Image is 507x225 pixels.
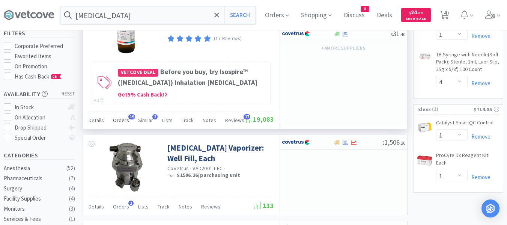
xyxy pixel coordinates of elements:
[244,114,250,119] span: 17
[436,51,499,76] a: TB Syringe with Needle(Soft Pack): Sterile, 1ml, Luer Slip, 25g x 5/8", 100 Count
[254,201,274,210] span: 133
[69,184,75,193] div: ( 4 )
[89,117,104,124] span: Details
[4,151,75,160] h5: Categories
[69,174,75,183] div: ( 7 )
[4,204,65,213] div: Monitors
[282,28,310,39] img: 77fca1acd8b6420a9015268ca798ef17_1.png
[409,9,423,16] span: 24
[382,138,405,146] span: 1,506
[94,97,104,104] div: Ad
[382,140,385,146] span: $
[203,117,216,124] span: Notes
[158,203,170,210] span: Track
[4,174,65,183] div: Pharmaceuticals
[138,203,149,210] span: Lists
[468,80,490,87] a: Remove
[436,119,493,130] a: Catalyst SmartQC Control
[224,165,225,172] span: ·
[391,32,393,37] span: $
[15,52,75,61] div: Favorited Items
[15,133,65,142] div: Special Order
[400,140,405,146] span: . 26
[361,6,369,12] span: 8
[193,165,223,172] span: VAD2001-I-FC
[167,165,189,172] a: Covetrus
[177,172,240,178] strong: $1506.26 / purchasing unit
[15,113,65,122] div: On Allocation
[110,143,143,192] img: 27477fb8fed04031ac505d894691e853_547683.png
[4,194,65,203] div: Facility Supplies
[400,32,405,37] span: . 40
[138,117,153,124] span: Similar
[62,90,75,98] span: reset
[128,114,135,119] span: 19
[162,117,173,124] span: Lists
[15,42,75,51] div: Corporate Preferred
[224,6,256,24] button: Search
[417,120,432,135] img: 36822f4af9b24e548182b82204a3e96a_757862.png
[167,143,272,163] a: [MEDICAL_DATA] Vaporizer: Well Fill, Each
[214,35,242,43] p: (17 Reviews)
[245,115,274,124] span: 19,083
[113,117,129,124] span: Orders
[401,5,431,25] a: $24.00Cash Back
[374,12,395,19] a: Deals
[341,12,368,19] a: Discuss8
[89,203,104,210] span: Details
[128,201,134,206] span: 1
[60,6,256,24] input: Search by item, sku, manufacturer, ingredient, size...
[15,103,65,112] div: In Stock
[118,69,158,77] span: Vetcove Deal
[417,11,423,15] span: . 00
[417,153,432,168] img: 7c67e4ec78e34578b52f5421858192f4_174946.png
[69,214,75,223] div: ( 1 )
[282,137,310,148] img: 77fca1acd8b6420a9015268ca798ef17_1.png
[190,165,191,172] span: ·
[468,133,490,140] a: Remove
[417,53,432,60] img: c4af8e3a5e624d7a8ff894c3ec6c7b5b_804528.png
[15,123,65,132] div: Drop Shipped
[317,43,370,53] button: +4more suppliers
[4,214,65,223] div: Services & Fees
[417,105,431,113] span: Idexx
[409,11,411,15] span: $
[179,203,192,210] span: Notes
[437,13,452,20] a: 4
[391,29,405,38] span: 31
[66,164,75,173] div: ( 52 )
[69,194,75,203] div: ( 4 )
[152,114,158,119] span: 2
[118,91,167,98] span: Get 5 % Cash Back!
[468,174,490,181] a: Remove
[118,66,266,88] h4: Before you buy, try Isospire™ ([MEDICAL_DATA]) Inhalation [MEDICAL_DATA]
[113,203,129,210] span: Orders
[468,32,490,39] a: Remove
[481,199,499,217] div: Open Intercom Messenger
[406,17,426,22] span: Cash Back
[69,204,75,213] div: ( 3 )
[474,105,499,113] div: $714.05
[15,62,75,71] div: On Promotion
[4,90,75,98] h5: Availability
[201,203,220,210] span: Reviews
[182,117,194,124] span: Track
[225,117,244,124] span: Reviews
[436,152,499,169] a: ProCyte Dx Reagent Kit: Each
[4,184,65,193] div: Surgery
[15,73,62,80] span: Has Cash Back
[167,173,176,178] span: from
[4,29,75,38] h5: Filters
[51,74,59,79] span: CB
[431,106,474,113] span: ( 2 )
[4,164,65,173] div: Anesthesia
